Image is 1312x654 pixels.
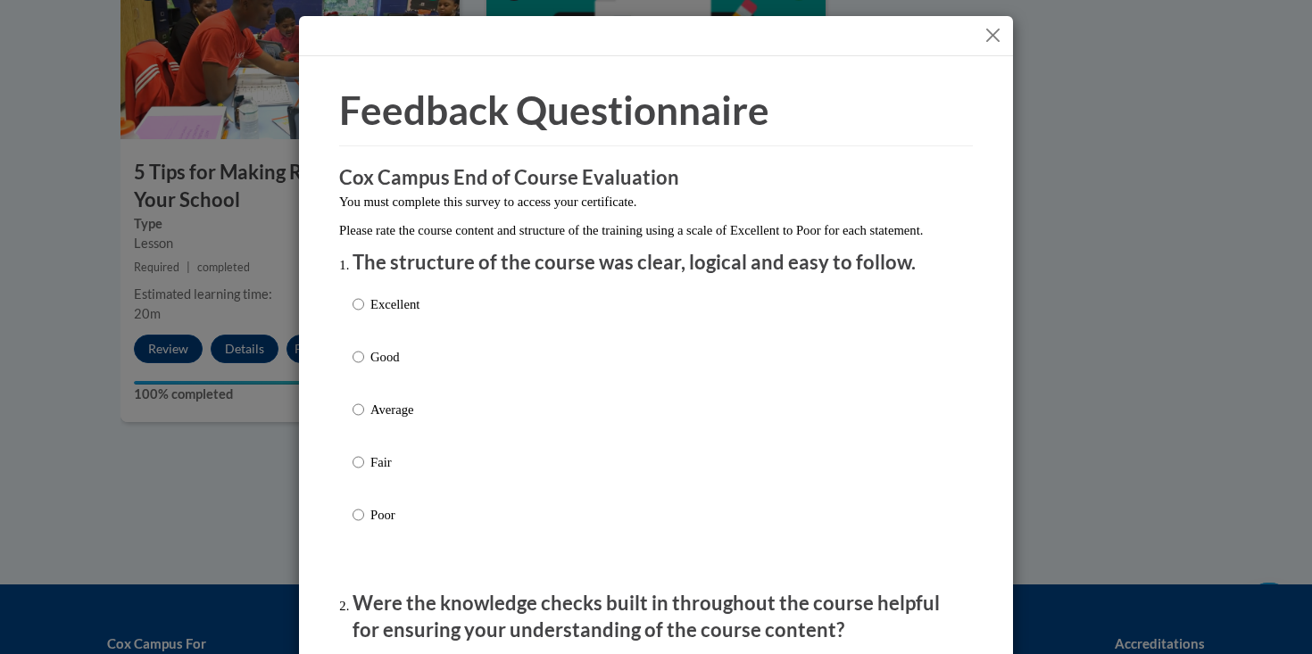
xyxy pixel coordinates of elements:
[339,220,973,240] p: Please rate the course content and structure of the training using a scale of Excellent to Poor f...
[370,400,419,419] p: Average
[353,590,959,645] p: Were the knowledge checks built in throughout the course helpful for ensuring your understanding ...
[370,347,419,367] p: Good
[353,249,959,277] p: The structure of the course was clear, logical and easy to follow.
[370,505,419,525] p: Poor
[353,505,364,525] input: Poor
[353,347,364,367] input: Good
[339,87,769,133] span: Feedback Questionnaire
[370,452,419,472] p: Fair
[353,452,364,472] input: Fair
[339,164,973,192] h3: Cox Campus End of Course Evaluation
[370,294,419,314] p: Excellent
[353,400,364,419] input: Average
[982,24,1004,46] button: Close
[353,294,364,314] input: Excellent
[339,192,973,211] p: You must complete this survey to access your certificate.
